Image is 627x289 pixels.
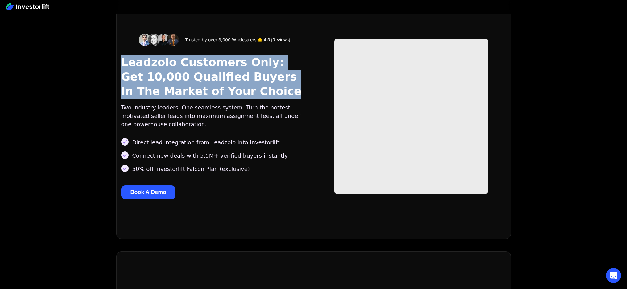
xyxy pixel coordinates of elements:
[121,55,311,98] h2: Leadzolo Customers Only: Get 10,000 Qualified Buyers In The Market of Your Choice
[132,165,250,173] div: 50% off Investorlift Falcon Plan (exclusive)
[132,151,288,160] div: Connect new deals with 5.5M+ verified buyers instantly
[606,268,621,283] div: Open Intercom Messenger
[264,37,290,43] a: 4.5 (Reviews)
[132,138,280,147] div: Direct lead integration from Leadzolo into Investorlift
[121,103,311,128] div: Two industry leaders. One seamless system. Turn the hottest motivated seller leads into maximum a...
[258,38,262,42] img: Star image
[185,37,256,43] div: Trusted by over 3,000 Wholesalers
[121,185,176,199] button: Book A Demo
